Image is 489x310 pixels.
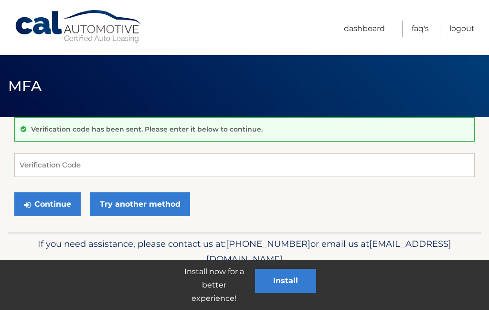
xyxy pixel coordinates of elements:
[226,238,310,249] span: [PHONE_NUMBER]
[255,269,316,293] button: Install
[8,77,42,95] span: MFA
[14,192,81,216] button: Continue
[412,21,429,37] a: FAQ's
[22,236,467,267] p: If you need assistance, please contact us at: or email us at
[344,21,385,37] a: Dashboard
[173,265,255,305] p: Install now for a better experience!
[449,21,475,37] a: Logout
[14,153,475,177] input: Verification Code
[90,192,190,216] a: Try another method
[14,10,143,44] a: Cal Automotive
[31,125,263,133] p: Verification code has been sent. Please enter it below to continue.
